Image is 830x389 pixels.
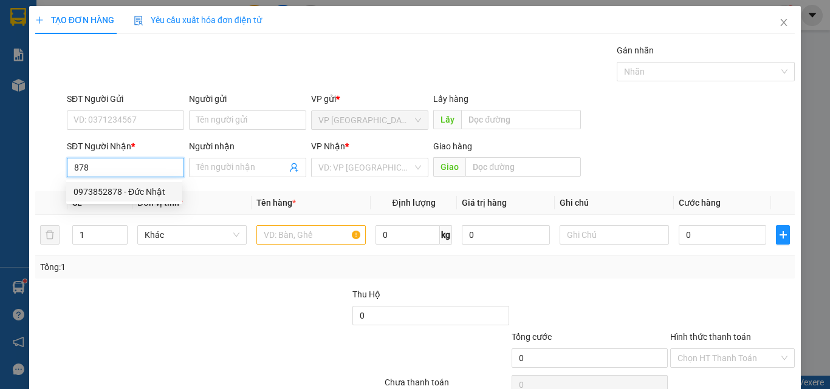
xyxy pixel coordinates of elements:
[512,332,552,342] span: Tổng cước
[679,198,721,208] span: Cước hàng
[189,92,306,106] div: Người gửi
[132,15,161,44] img: logo.jpg
[15,78,69,135] b: [PERSON_NAME]
[462,225,549,245] input: 0
[392,198,435,208] span: Định lượng
[289,163,299,172] span: user-add
[776,225,790,245] button: plus
[35,16,44,24] span: plus
[433,141,472,151] span: Giao hàng
[256,225,366,245] input: VD: Bàn, Ghế
[74,185,175,198] div: 0973852878 - Đức Nhật
[352,289,380,299] span: Thu Hộ
[40,260,321,274] div: Tổng: 1
[767,6,801,40] button: Close
[462,198,507,208] span: Giá trị hàng
[67,92,184,106] div: SĐT Người Gửi
[67,140,184,153] div: SĐT Người Nhận
[560,225,669,245] input: Ghi Chú
[670,332,751,342] label: Hình thức thanh toán
[311,141,345,151] span: VP Nhận
[145,226,239,244] span: Khác
[311,92,428,106] div: VP gửi
[102,46,167,56] b: [DOMAIN_NAME]
[134,15,262,25] span: Yêu cầu xuất hóa đơn điện tử
[777,230,789,240] span: plus
[102,58,167,73] li: (c) 2017
[189,140,306,153] div: Người nhận
[35,15,114,25] span: TẠO ĐƠN HÀNG
[256,198,296,208] span: Tên hàng
[134,16,143,25] img: icon
[433,157,465,177] span: Giao
[617,46,654,55] label: Gán nhãn
[779,18,789,27] span: close
[78,18,117,117] b: BIÊN NHẬN GỬI HÀNG HÓA
[66,182,182,201] div: 0973852878 - Đức Nhật
[555,191,674,215] th: Ghi chú
[433,94,468,104] span: Lấy hàng
[465,157,581,177] input: Dọc đường
[40,225,60,245] button: delete
[433,110,461,129] span: Lấy
[440,225,452,245] span: kg
[318,111,421,129] span: VP Sài Gòn
[461,110,581,129] input: Dọc đường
